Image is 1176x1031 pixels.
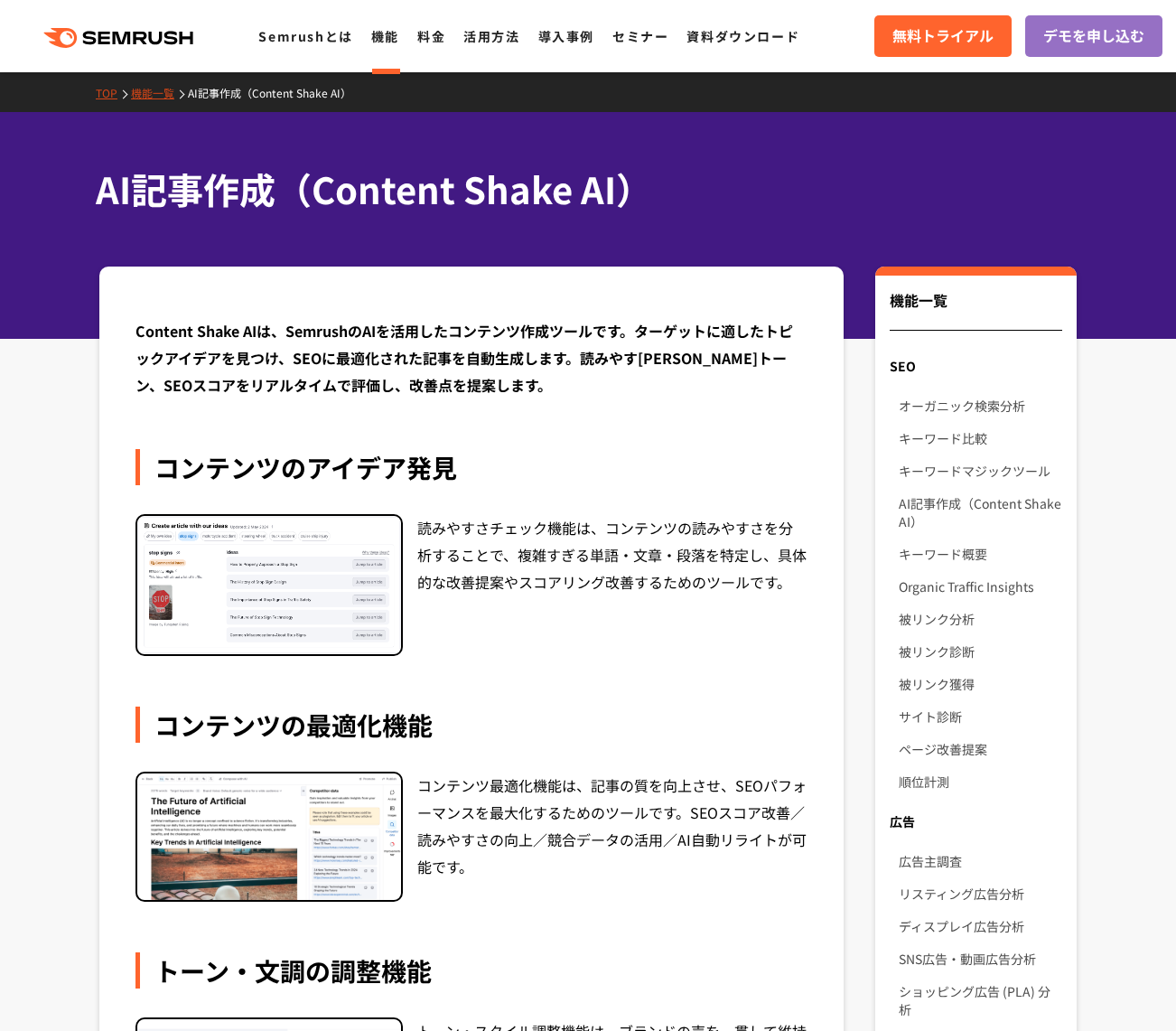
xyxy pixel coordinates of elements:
a: キーワード比較 [899,422,1062,455]
a: 順位計測 [899,765,1062,798]
a: Organic Traffic Insights [899,570,1062,603]
a: サイト診断 [899,700,1062,733]
div: SEO [875,350,1077,382]
a: ディスプレイ広告分析 [899,910,1062,942]
div: Content Shake AIは、SemrushのAIを活用したコンテンツ作成ツールです。ターゲットに適したトピックアイデアを見つけ、SEOに最適化された記事を自動生成します。読みやす[PER... [135,317,807,398]
div: コンテンツの最適化機能 [135,707,807,743]
div: コンテンツのアイデア発見 [135,449,807,485]
a: TOP [96,85,131,100]
a: リスティング広告分析 [899,877,1062,910]
img: コンテンツの最適化機能 [137,773,401,900]
a: 導入事例 [538,27,594,45]
img: コンテンツのアイデア発見 [137,516,401,654]
a: AI記事作成（Content Shake AI） [899,487,1062,538]
a: 被リンク分析 [899,603,1062,635]
a: SNS広告・動画広告分析 [899,942,1062,975]
span: デモを申し込む [1043,24,1144,48]
a: 料金 [417,27,445,45]
a: セミナー [612,27,668,45]
a: 資料ダウンロード [686,27,799,45]
a: AI記事作成（Content Shake AI） [188,85,365,100]
a: Semrushとは [258,27,352,45]
a: 被リンク獲得 [899,668,1062,700]
a: 機能 [371,27,399,45]
a: ショッピング広告 (PLA) 分析 [899,975,1062,1026]
a: オーガニック検索分析 [899,389,1062,422]
a: 機能一覧 [131,85,188,100]
a: デモを申し込む [1025,15,1162,57]
a: キーワードマジックツール [899,455,1062,487]
div: 機能一覧 [890,289,1062,331]
a: 広告主調査 [899,845,1062,877]
div: トーン・文調の調整機能 [135,952,807,989]
a: ページ改善提案 [899,733,1062,765]
span: 無料トライアル [892,24,994,48]
div: 広告 [875,805,1077,838]
a: 無料トライアル [874,15,1012,57]
div: コンテンツ最適化機能は、記事の質を向上させ、SEOパフォーマンスを最大化するためのツールです。SEOスコア改善／読みやすさの向上／競合データの活用／AI自動リライトが可能です。 [417,772,807,902]
h1: AI記事作成（Content Shake AI） [96,163,1062,216]
a: 被リンク診断 [899,635,1062,668]
a: 活用方法 [463,27,519,45]
a: キーワード概要 [899,538,1062,570]
div: 読みやすさチェック機能は、コンテンツの読みやすさを分析することで、複雑すぎる単語・文章・段落を特定し、具体的な改善提案やスコアリング改善するためのツールです。 [417,514,807,656]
